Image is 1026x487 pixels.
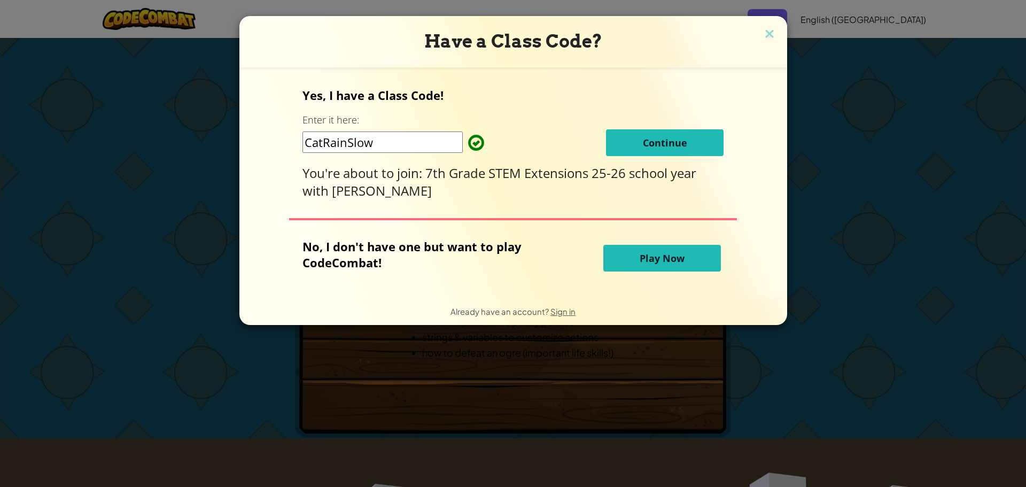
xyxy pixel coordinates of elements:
[643,136,687,149] span: Continue
[763,27,776,43] img: close icon
[424,30,602,52] span: Have a Class Code?
[450,306,550,316] span: Already have an account?
[640,252,685,265] span: Play Now
[606,129,724,156] button: Continue
[302,182,332,199] span: with
[302,164,425,182] span: You're about to join:
[550,306,576,316] a: Sign in
[302,113,359,127] label: Enter it here:
[302,87,724,103] p: Yes, I have a Class Code!
[302,238,548,270] p: No, I don't have one but want to play CodeCombat!
[332,182,432,199] span: [PERSON_NAME]
[425,164,696,182] span: 7th Grade STEM Extensions 25-26 school year
[603,245,721,272] button: Play Now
